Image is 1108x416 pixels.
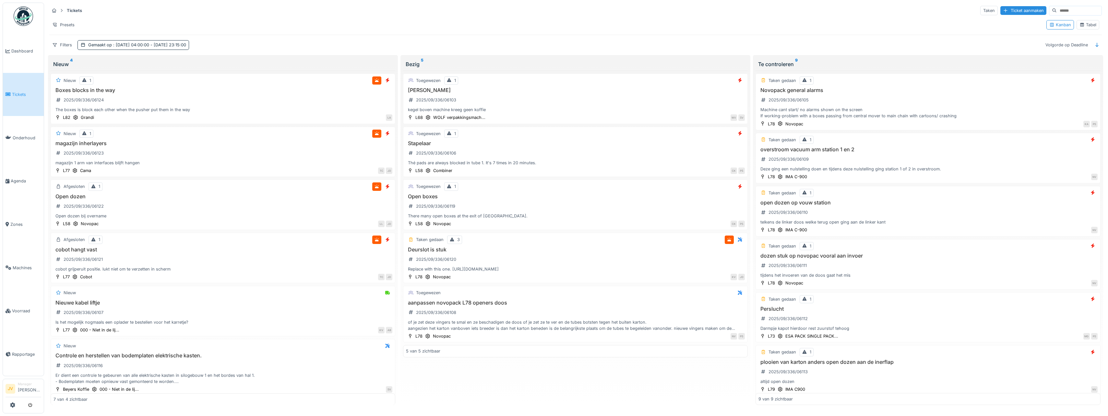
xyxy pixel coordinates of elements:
[3,333,44,376] a: Rapportage
[731,221,737,227] div: CK
[80,327,119,333] div: 000 - Niet in de lij...
[758,200,1097,206] h3: open dozen op vouw station
[738,333,745,340] div: PS
[54,319,392,325] div: Is het mogelijk nogmaals een oplader te bestellen voor het karretje?
[1083,333,1090,340] div: MG
[406,193,745,200] h3: Open boxes
[386,221,392,227] div: JD
[810,296,811,302] div: 1
[386,274,392,280] div: JD
[406,266,745,272] div: Replace with this one. [URL][DOMAIN_NAME]
[63,168,70,174] div: L77
[433,333,451,339] div: Novopac
[54,372,392,385] div: Er dient een controle te gebeuren van alle elektrische kasten in silogebouw 1 en het bordes van h...
[12,308,41,314] span: Voorraad
[3,203,44,246] a: Zones
[758,60,1098,68] div: Te controleren
[99,237,100,243] div: 1
[810,349,811,355] div: 1
[785,280,803,286] div: Novopac
[88,42,186,48] div: Gemaakt op
[768,243,796,249] div: Taken gedaan
[433,168,452,174] div: Combiner
[454,183,456,190] div: 1
[54,396,88,402] div: 7 van 4 zichtbaar
[768,333,775,339] div: L73
[768,349,796,355] div: Taken gedaan
[406,319,745,331] div: of je zet deze vingers te smal en ze beschadigen de doos of je zet ze te ver en de tubes botsten ...
[54,160,392,166] div: magazijn 1 arm van interfaces blijft hangen
[980,6,998,15] div: Taken
[64,97,104,103] div: 2025/09/336/06124
[64,183,85,190] div: Afgesloten
[768,296,796,302] div: Taken gedaan
[1091,227,1098,233] div: NV
[64,363,103,369] div: 2025/09/336/06116
[1091,333,1098,340] div: PS
[433,114,485,121] div: WOLF verpakkingsmach...
[54,266,392,272] div: cobot grijperuit positie. lukt niet om te verzetten in scherm
[738,168,745,174] div: PS
[785,227,807,233] div: IMA C-900
[454,77,456,84] div: 1
[758,219,1097,225] div: telkens de linker doos welke terug open ging aan de linker kant
[378,274,385,280] div: TC
[64,343,76,349] div: Nieuw
[63,274,70,280] div: L77
[416,290,441,296] div: Toegewezen
[6,382,41,397] a: JV Manager[PERSON_NAME]
[768,316,808,322] div: 2025/09/336/06112
[731,168,737,174] div: CK
[64,290,76,296] div: Nieuw
[112,42,186,47] span: : [DATE] 04:00:00 - [DATE] 23:15:00
[406,60,745,68] div: Bezig
[758,253,1097,259] h3: dozen stuk op novopac vooral aan invoer
[64,309,103,316] div: 2025/09/336/06107
[64,256,103,262] div: 2025/09/336/06121
[81,221,99,227] div: Novopac
[386,386,392,393] div: SV
[768,262,807,269] div: 2025/09/336/06111
[416,97,456,103] div: 2025/09/336/06103
[416,150,456,156] div: 2025/09/336/06106
[64,203,104,209] div: 2025/09/336/06122
[3,116,44,159] a: Onderhoud
[54,247,392,253] h3: cobot hangt vast
[1091,280,1098,286] div: NV
[433,221,451,227] div: Novopac
[49,40,75,50] div: Filters
[12,351,41,357] span: Rapportage
[378,168,385,174] div: TC
[810,137,811,143] div: 1
[1083,121,1090,127] div: KA
[758,107,1097,119] div: Machine cant start/ no alarms shown on the screen If working-problem with a boxes passing from ce...
[810,77,811,84] div: 1
[416,237,444,243] div: Taken gedaan
[81,114,94,121] div: Grandi
[386,168,392,174] div: JD
[54,140,392,146] h3: magazijn inherlayers
[738,274,745,280] div: JD
[64,150,104,156] div: 2025/09/336/06123
[416,256,456,262] div: 2025/09/336/06120
[1042,40,1091,50] div: Volgorde op Deadline
[415,333,423,339] div: L78
[63,386,89,392] div: Beyers Koffie
[785,174,807,180] div: IMA C-900
[12,91,41,98] span: Tickets
[731,274,737,280] div: KV
[768,369,808,375] div: 2025/09/336/06113
[768,156,809,162] div: 2025/09/336/06109
[433,274,451,280] div: Novopac
[54,213,392,219] div: Open dozen bij overname
[1049,22,1071,28] div: Kanban
[416,183,441,190] div: Toegewezen
[1091,121,1098,127] div: PS
[795,60,798,68] sup: 9
[3,246,44,289] a: Machines
[768,209,808,215] div: 2025/09/336/06110
[378,327,385,333] div: KV
[758,306,1097,312] h3: Perslucht
[758,146,1097,153] h3: overstroom vacuum arm station 1 en 2
[406,107,745,113] div: kegel boven machine kreeg geen koffie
